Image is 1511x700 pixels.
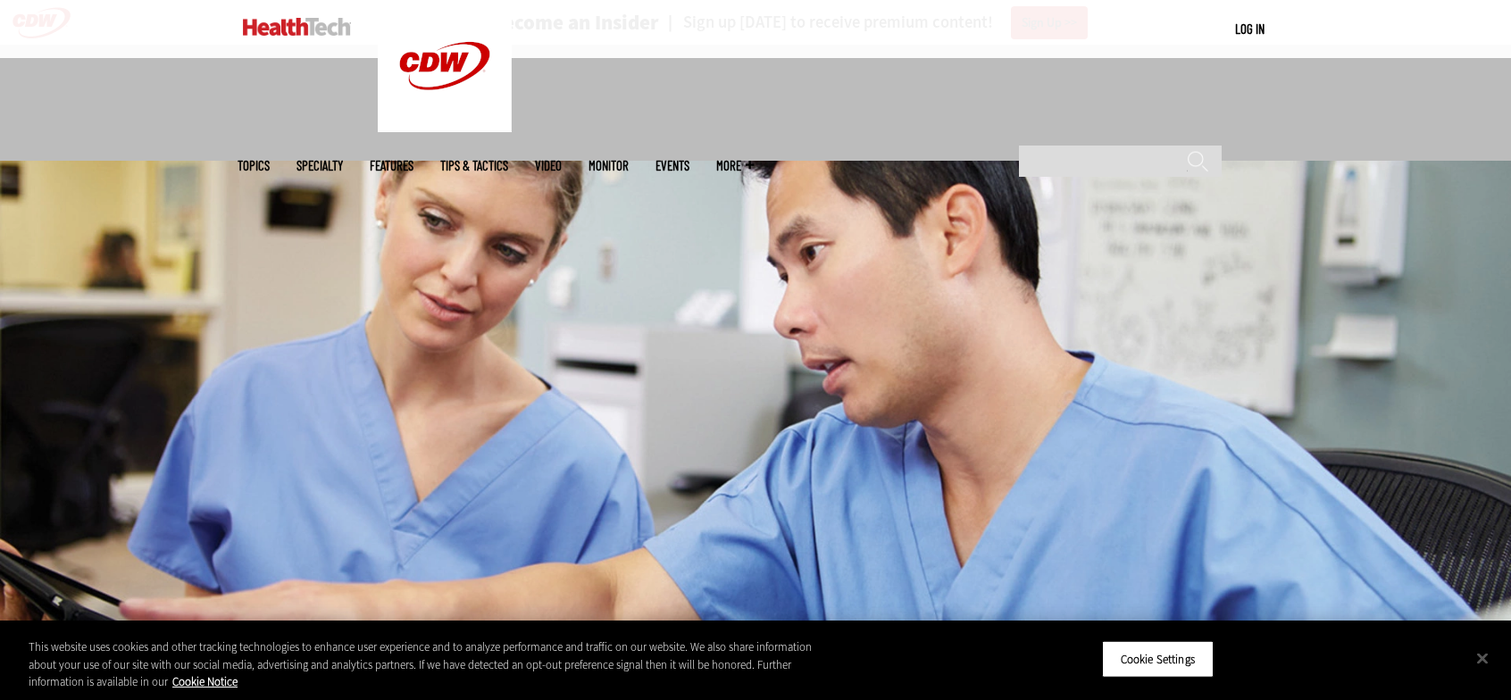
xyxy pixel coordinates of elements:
[296,159,343,172] span: Specialty
[378,118,512,137] a: CDW
[1463,638,1502,678] button: Close
[1102,640,1214,678] button: Cookie Settings
[440,159,508,172] a: Tips & Tactics
[535,159,562,172] a: Video
[238,159,270,172] span: Topics
[655,159,689,172] a: Events
[29,638,831,691] div: This website uses cookies and other tracking technologies to enhance user experience and to analy...
[716,159,754,172] span: More
[172,674,238,689] a: More information about your privacy
[589,159,629,172] a: MonITor
[1235,21,1265,37] a: Log in
[243,18,351,36] img: Home
[370,159,413,172] a: Features
[1235,20,1265,38] div: User menu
